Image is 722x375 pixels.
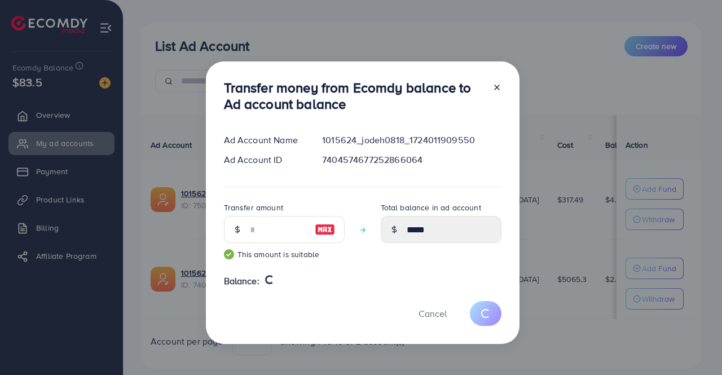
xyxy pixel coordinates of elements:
img: guide [224,249,234,259]
iframe: Chat [674,324,714,367]
div: Ad Account Name [215,134,314,147]
span: Balance: [224,275,259,288]
h3: Transfer money from Ecomdy balance to Ad account balance [224,80,483,112]
small: This amount is suitable [224,249,345,260]
div: 1015624_jodeh0818_1724011909550 [313,134,510,147]
img: image [315,223,335,236]
label: Total balance in ad account [381,202,481,213]
div: 7404574677252866064 [313,153,510,166]
span: Cancel [419,307,447,320]
label: Transfer amount [224,202,283,213]
button: Cancel [404,301,461,325]
div: Ad Account ID [215,153,314,166]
